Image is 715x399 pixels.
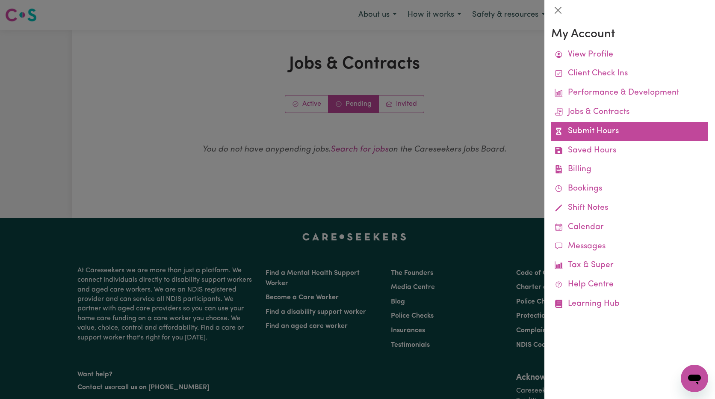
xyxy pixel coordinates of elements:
[551,27,708,42] h3: My Account
[551,295,708,314] a: Learning Hub
[551,179,708,199] a: Bookings
[551,160,708,179] a: Billing
[551,3,565,17] button: Close
[551,103,708,122] a: Jobs & Contracts
[551,122,708,141] a: Submit Hours
[551,141,708,161] a: Saved Hours
[551,45,708,65] a: View Profile
[551,275,708,295] a: Help Centre
[551,64,708,83] a: Client Check Ins
[551,218,708,237] a: Calendar
[551,199,708,218] a: Shift Notes
[551,256,708,275] a: Tax & Super
[551,237,708,256] a: Messages
[551,83,708,103] a: Performance & Development
[681,365,708,392] iframe: Button to launch messaging window, conversation in progress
